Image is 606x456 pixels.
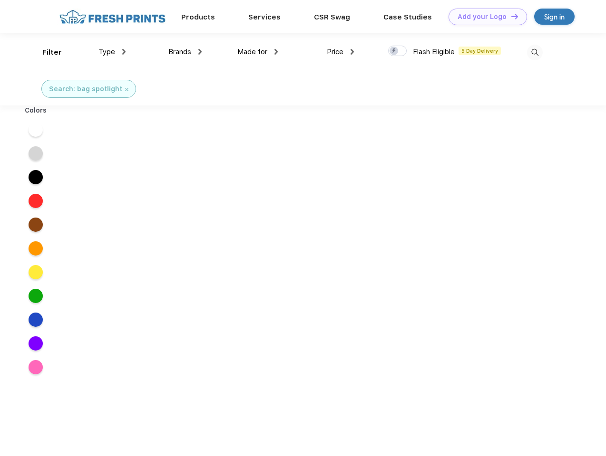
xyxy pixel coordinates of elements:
[459,47,501,55] span: 5 Day Delivery
[49,84,122,94] div: Search: bag spotlight
[125,88,128,91] img: filter_cancel.svg
[168,47,191,56] span: Brands
[527,45,543,60] img: desktop_search.svg
[237,47,267,56] span: Made for
[57,9,168,25] img: fo%20logo%202.webp
[534,9,575,25] a: Sign in
[198,49,202,55] img: dropdown.png
[42,47,62,58] div: Filter
[18,105,54,115] div: Colors
[181,13,215,21] a: Products
[122,49,126,55] img: dropdown.png
[458,13,507,21] div: Add your Logo
[351,49,354,55] img: dropdown.png
[327,47,343,56] span: Price
[413,47,455,56] span: Flash Eligible
[98,47,115,56] span: Type
[544,11,565,22] div: Sign in
[274,49,278,55] img: dropdown.png
[511,14,518,19] img: DT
